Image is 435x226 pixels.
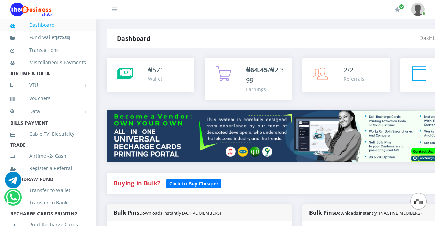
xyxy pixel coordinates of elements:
img: User [411,3,425,16]
a: ₦64.45/₦2,399 Earnings [205,58,292,100]
small: [ ] [56,35,70,40]
div: Referrals [344,75,365,82]
a: Chat for support [5,177,21,188]
span: /₦2,399 [246,65,284,85]
a: 2/2 Referrals [302,58,390,92]
small: Downloads instantly (INACTIVE MEMBERS) [335,210,422,216]
span: 571 [152,65,164,75]
strong: Dashboard [117,34,150,43]
i: Renew/Upgrade Subscription [395,7,400,12]
span: Renew/Upgrade Subscription [399,4,404,9]
a: Miscellaneous Payments [10,55,86,70]
a: Vouchers [10,90,86,106]
span: 2/2 [344,65,354,75]
a: Data [10,103,86,120]
strong: Bulk Pins [113,209,221,216]
a: ₦571 Wallet [107,58,194,92]
a: Chat for support [6,194,20,205]
img: svg+xml,%3Csvg%20xmlns%3D%22http%3A%2F%2Fwww.w3.org%2F2000%2Fsvg%22%20width%3D%2228%22%20height%3... [414,199,423,204]
a: Register a Referral [10,160,86,176]
img: Logo [10,3,52,16]
b: Click to Buy Cheaper [169,180,218,187]
div: Wallet [148,75,164,82]
strong: Bulk Pins [309,209,422,216]
a: Fund wallet[570.56] [10,30,86,46]
b: ₦64.45 [246,65,268,75]
a: Airtime -2- Cash [10,148,86,164]
a: Transactions [10,42,86,58]
a: Transfer to Wallet [10,182,86,198]
a: Cable TV, Electricity [10,126,86,142]
div: Earnings [246,86,285,93]
a: Transfer to Bank [10,195,86,211]
a: VTU [10,77,86,94]
b: 570.56 [57,35,69,40]
a: Dashboard [10,17,86,33]
div: ₦ [148,65,164,75]
small: Downloads instantly (ACTIVE MEMBERS) [139,210,221,216]
strong: Buying in Bulk? [113,179,160,187]
a: Click to Buy Cheaper [166,179,221,187]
